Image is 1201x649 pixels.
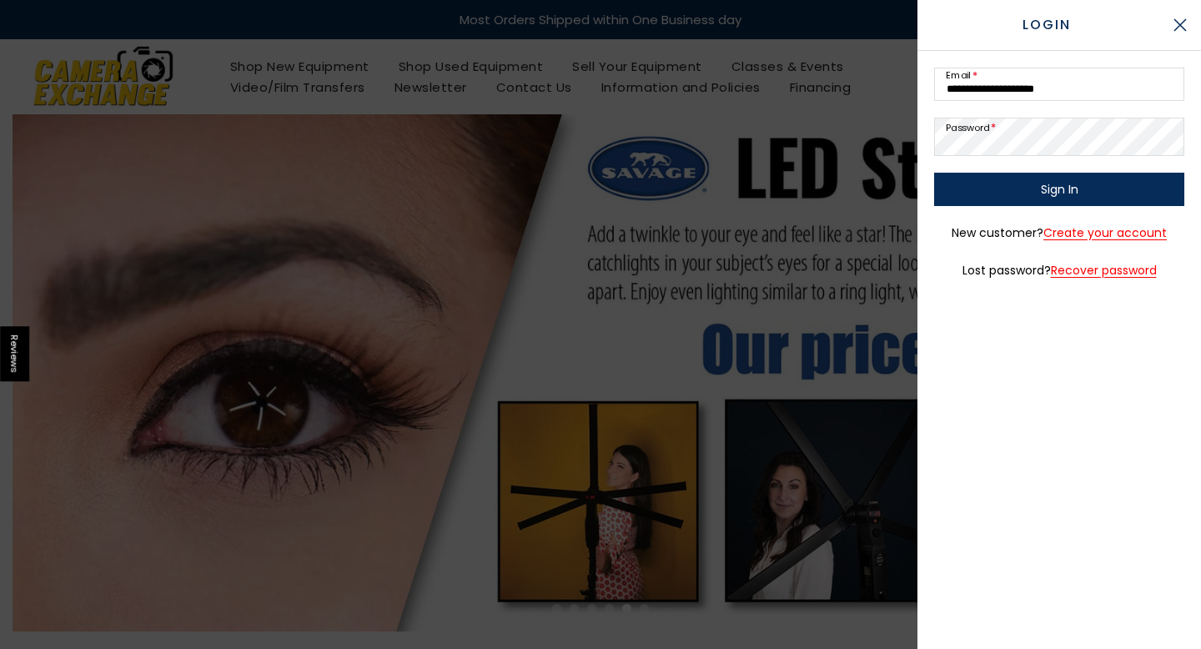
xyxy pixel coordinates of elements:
[934,260,1184,281] p: Lost password?
[1043,223,1167,244] a: Create your account
[1051,260,1157,281] a: Recover password
[934,173,1184,206] button: Sign In
[934,15,1159,35] span: LOGIN
[934,223,1184,244] p: New customer?
[1159,4,1201,46] button: Close sidebar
